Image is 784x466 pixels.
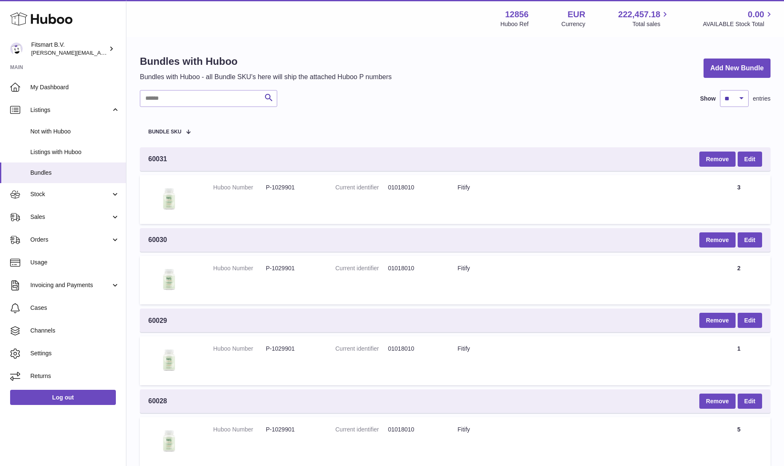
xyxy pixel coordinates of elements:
[30,190,111,198] span: Stock
[707,417,771,466] td: 5
[213,426,266,434] dt: Huboo Number
[707,256,771,305] td: 2
[505,9,529,20] strong: 12856
[31,49,169,56] span: [PERSON_NAME][EMAIL_ADDRESS][DOMAIN_NAME]
[213,184,266,192] dt: Huboo Number
[148,345,190,375] img: Fitify
[458,426,699,434] div: Fitify
[700,95,716,103] label: Show
[148,264,190,294] img: Fitify
[753,95,771,103] span: entries
[30,106,111,114] span: Listings
[748,9,764,20] span: 0.00
[458,264,699,272] div: Fitify
[738,394,762,409] a: Edit
[458,345,699,353] div: Fitify
[30,327,120,335] span: Channels
[632,20,670,28] span: Total sales
[335,426,388,434] dt: Current identifier
[140,72,392,82] p: Bundles with Huboo - all Bundle SKU's here will ship the attached Huboo P numbers
[148,397,167,406] span: 60028
[10,43,23,55] img: jonathan@leaderoo.com
[562,20,586,28] div: Currency
[388,345,441,353] dd: 01018010
[738,313,762,328] a: Edit
[699,394,736,409] button: Remove
[31,41,107,57] div: Fitsmart B.V.
[266,426,318,434] dd: P-1029901
[707,336,771,385] td: 1
[335,264,388,272] dt: Current identifier
[148,129,182,135] span: Bundle SKU
[148,154,167,164] span: 60031
[704,59,771,78] a: Add New Bundle
[266,264,318,272] dd: P-1029901
[148,235,167,245] span: 60030
[699,152,736,167] button: Remove
[388,264,441,272] dd: 01018010
[703,20,774,28] span: AVAILABLE Stock Total
[30,236,111,244] span: Orders
[703,9,774,28] a: 0.00 AVAILABLE Stock Total
[30,349,120,357] span: Settings
[500,20,529,28] div: Huboo Ref
[335,345,388,353] dt: Current identifier
[707,175,771,224] td: 3
[30,213,111,221] span: Sales
[30,372,120,380] span: Returns
[388,426,441,434] dd: 01018010
[738,152,762,167] a: Edit
[30,258,120,266] span: Usage
[458,184,699,192] div: Fitify
[618,9,660,20] span: 222,457.18
[30,148,120,156] span: Listings with Huboo
[148,184,190,213] img: Fitify
[335,184,388,192] dt: Current identifier
[30,281,111,289] span: Invoicing and Payments
[30,169,120,177] span: Bundles
[148,426,190,455] img: Fitify
[266,345,318,353] dd: P-1029901
[388,184,441,192] dd: 01018010
[30,83,120,91] span: My Dashboard
[30,128,120,136] span: Not with Huboo
[140,55,392,68] h1: Bundles with Huboo
[567,9,585,20] strong: EUR
[10,390,116,405] a: Log out
[699,232,736,248] button: Remove
[699,313,736,328] button: Remove
[266,184,318,192] dd: P-1029901
[738,232,762,248] a: Edit
[148,316,167,325] span: 60029
[213,345,266,353] dt: Huboo Number
[618,9,670,28] a: 222,457.18 Total sales
[30,304,120,312] span: Cases
[213,264,266,272] dt: Huboo Number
